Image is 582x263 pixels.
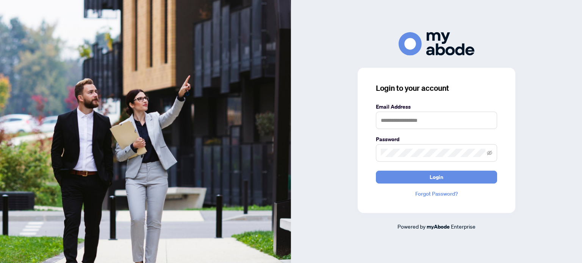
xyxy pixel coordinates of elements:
[376,103,497,111] label: Email Address
[451,223,476,230] span: Enterprise
[430,171,443,183] span: Login
[376,83,497,93] h3: Login to your account
[427,223,450,231] a: myAbode
[487,150,492,156] span: eye-invisible
[397,223,426,230] span: Powered by
[376,135,497,143] label: Password
[399,32,474,55] img: ma-logo
[376,190,497,198] a: Forgot Password?
[376,171,497,184] button: Login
